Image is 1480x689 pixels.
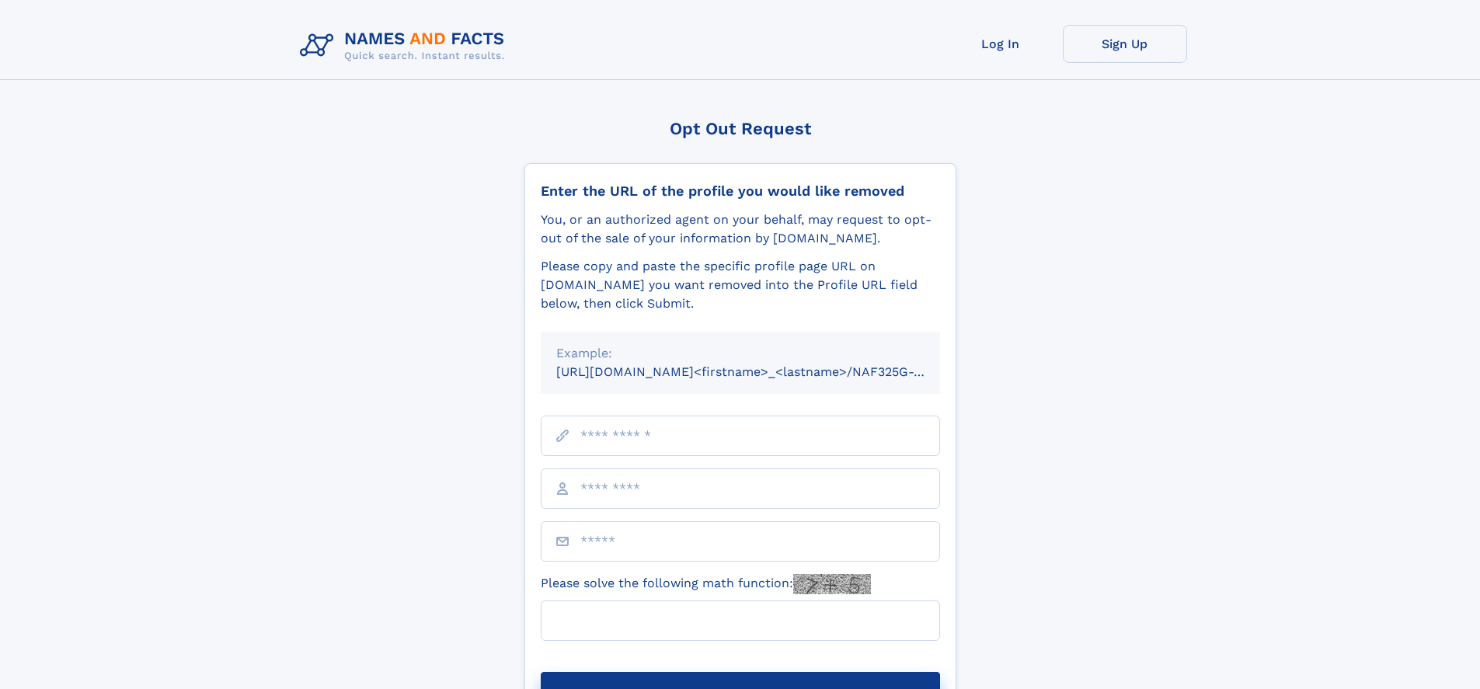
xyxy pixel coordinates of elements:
[556,364,970,379] small: [URL][DOMAIN_NAME]<firstname>_<lastname>/NAF325G-xxxxxxxx
[524,119,956,138] div: Opt Out Request
[1063,25,1187,63] a: Sign Up
[938,25,1063,63] a: Log In
[541,211,940,248] div: You, or an authorized agent on your behalf, may request to opt-out of the sale of your informatio...
[541,183,940,200] div: Enter the URL of the profile you would like removed
[541,574,871,594] label: Please solve the following math function:
[556,344,925,363] div: Example:
[294,25,517,67] img: Logo Names and Facts
[541,257,940,313] div: Please copy and paste the specific profile page URL on [DOMAIN_NAME] you want removed into the Pr...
